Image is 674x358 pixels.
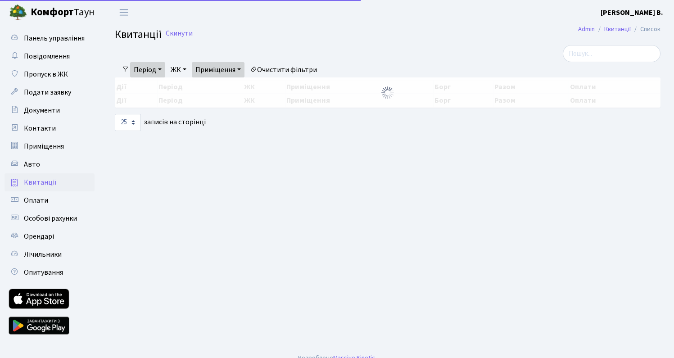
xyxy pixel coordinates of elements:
span: Квитанції [24,177,57,187]
a: Період [130,62,165,77]
a: Повідомлення [5,47,95,65]
span: Таун [31,5,95,20]
a: Особові рахунки [5,209,95,227]
span: Приміщення [24,141,64,151]
a: Admin [578,24,595,34]
li: Список [631,24,660,34]
select: записів на сторінці [115,114,141,131]
span: Особові рахунки [24,213,77,223]
a: Очистити фільтри [246,62,321,77]
b: [PERSON_NAME] В. [601,8,663,18]
span: Подати заявку [24,87,71,97]
a: Приміщення [192,62,244,77]
a: Квитанції [5,173,95,191]
a: Лічильники [5,245,95,263]
a: Квитанції [604,24,631,34]
span: Пропуск в ЖК [24,69,68,79]
img: Обробка... [380,86,395,100]
span: Панель управління [24,33,85,43]
span: Орендарі [24,231,54,241]
input: Пошук... [563,45,660,62]
a: ЖК [167,62,190,77]
span: Опитування [24,267,63,277]
a: Панель управління [5,29,95,47]
span: Авто [24,159,40,169]
span: Повідомлення [24,51,70,61]
img: logo.png [9,4,27,22]
span: Контакти [24,123,56,133]
a: Приміщення [5,137,95,155]
a: Документи [5,101,95,119]
a: Пропуск в ЖК [5,65,95,83]
a: Контакти [5,119,95,137]
b: Комфорт [31,5,74,19]
a: Авто [5,155,95,173]
a: Подати заявку [5,83,95,101]
span: Документи [24,105,60,115]
a: Скинути [166,29,193,38]
span: Лічильники [24,249,62,259]
span: Оплати [24,195,48,205]
nav: breadcrumb [565,20,674,39]
span: Квитанції [115,27,162,42]
a: Орендарі [5,227,95,245]
a: [PERSON_NAME] В. [601,7,663,18]
label: записів на сторінці [115,114,206,131]
a: Опитування [5,263,95,281]
a: Оплати [5,191,95,209]
button: Переключити навігацію [113,5,135,20]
